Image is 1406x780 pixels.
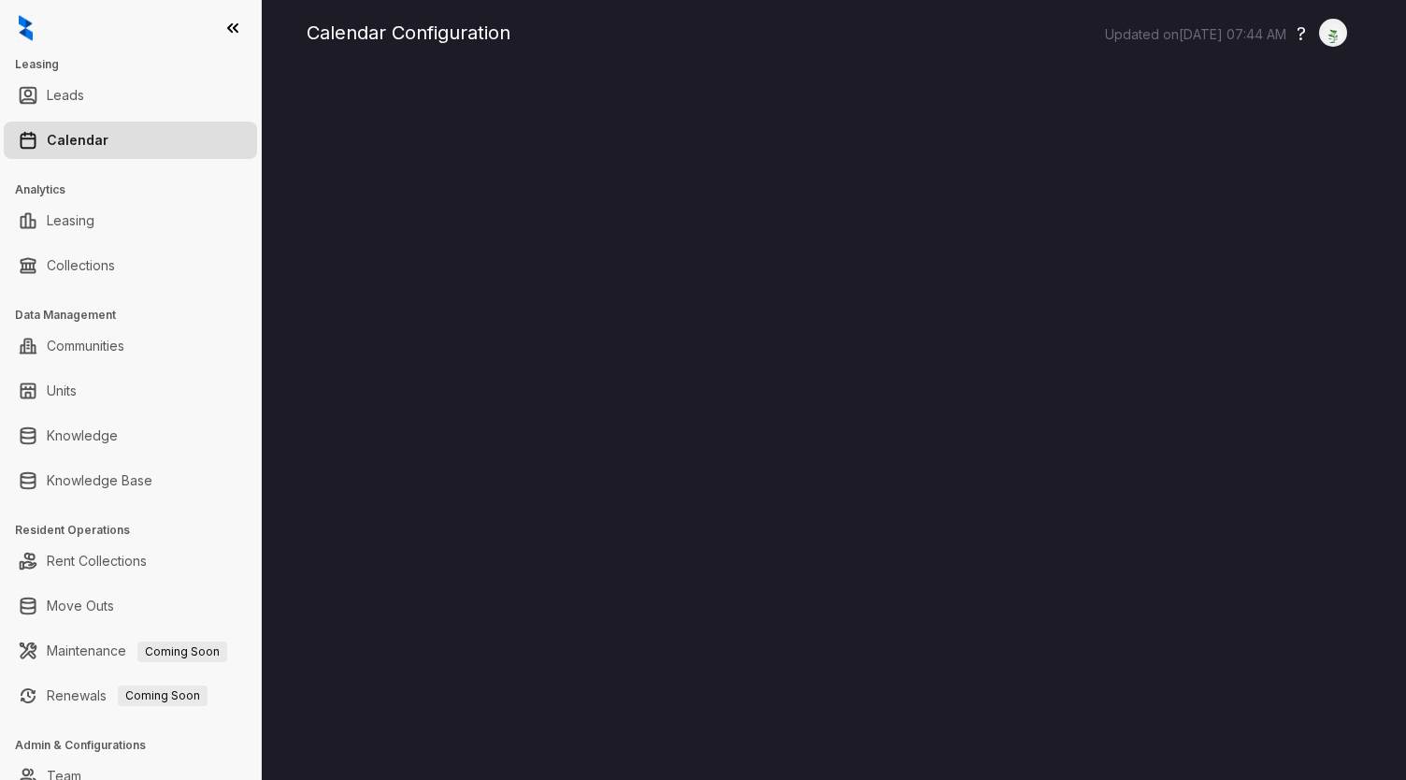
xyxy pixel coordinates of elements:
li: Renewals [4,677,257,715]
li: Knowledge [4,417,257,455]
li: Leads [4,77,257,114]
h3: Resident Operations [15,522,261,539]
a: Collections [47,247,115,284]
img: UserAvatar [1320,23,1346,43]
a: Leads [47,77,84,114]
a: Knowledge Base [47,462,152,499]
li: Maintenance [4,632,257,670]
button: ? [1297,20,1306,48]
span: Coming Soon [137,642,227,662]
a: Move Outs [47,587,114,625]
li: Collections [4,247,257,284]
li: Move Outs [4,587,257,625]
a: Knowledge [47,417,118,455]
img: logo [19,15,33,41]
li: Knowledge Base [4,462,257,499]
h3: Admin & Configurations [15,737,261,754]
li: Rent Collections [4,542,257,580]
h3: Analytics [15,181,261,198]
p: Updated on [DATE] 07:44 AM [1105,25,1286,44]
span: Coming Soon [118,686,208,706]
a: Leasing [47,202,94,239]
a: Units [47,372,77,410]
iframe: retool [307,75,1361,780]
li: Communities [4,327,257,365]
h3: Data Management [15,307,261,324]
a: Communities [47,327,124,365]
a: Rent Collections [47,542,147,580]
div: Calendar Configuration [307,19,1361,47]
li: Calendar [4,122,257,159]
a: Calendar [47,122,108,159]
li: Units [4,372,257,410]
h3: Leasing [15,56,261,73]
a: RenewalsComing Soon [47,677,208,715]
li: Leasing [4,202,257,239]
